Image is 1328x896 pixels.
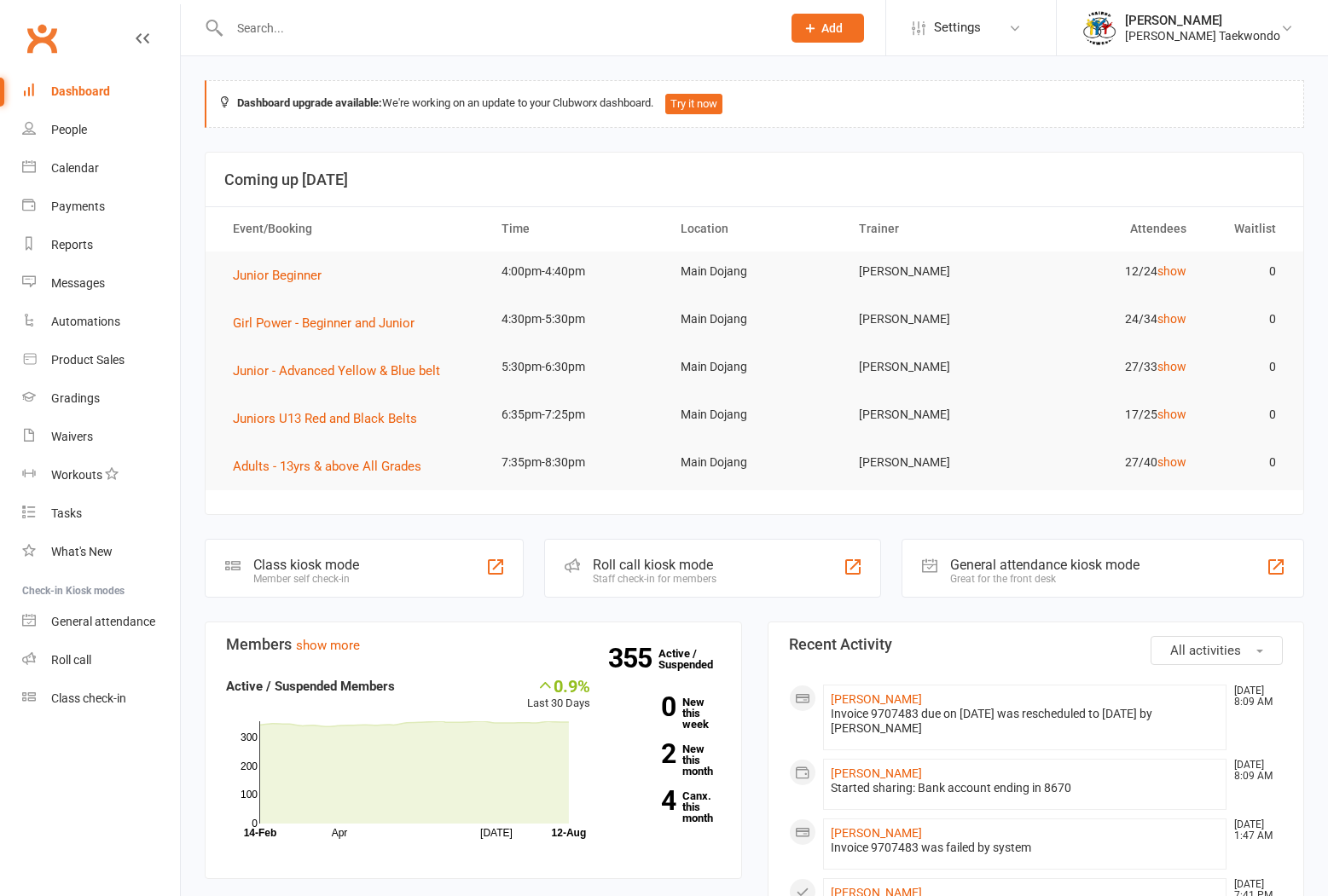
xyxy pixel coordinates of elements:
a: show [1157,312,1186,326]
a: show [1157,455,1186,469]
div: [PERSON_NAME] Taekwondo [1125,28,1280,43]
span: Juniors U13 Red and Black Belts [233,411,417,426]
td: 4:00pm-4:40pm [486,251,665,292]
a: Gradings [22,379,180,418]
a: 4Canx. this month [616,790,720,824]
div: Workouts [51,468,102,482]
a: show [1157,360,1186,373]
a: 2New this month [616,743,720,777]
td: Main Dojang [665,299,844,339]
td: 5:30pm-6:30pm [486,347,665,387]
td: 0 [1202,347,1291,387]
td: Main Dojang [665,347,844,387]
h3: Members [226,636,721,653]
td: [PERSON_NAME] [844,347,1023,387]
td: 0 [1202,395,1291,435]
a: Automations [22,303,180,341]
div: General attendance [51,615,155,628]
div: Messages [51,276,105,290]
td: 27/33 [1023,347,1202,387]
div: Class kiosk mode [253,557,359,573]
a: [PERSON_NAME] [831,692,922,706]
button: Juniors U13 Red and Black Belts [233,408,429,429]
button: Girl Power - Beginner and Junior [233,313,426,333]
div: Invoice 9707483 due on [DATE] was rescheduled to [DATE] by [PERSON_NAME] [831,707,1220,736]
td: 0 [1202,251,1291,292]
div: What's New [51,545,113,558]
span: Junior - Advanced Yellow & Blue belt [233,363,440,379]
div: Started sharing: Bank account ending in 8670 [831,781,1220,795]
th: Event/Booking [217,207,486,251]
strong: 0 [616,694,676,720]
td: 7:35pm-8:30pm [486,442,665,483]
strong: 355 [608,645,658,671]
td: Main Dojang [665,251,844,292]
a: [PERSON_NAME] [831,766,922,780]
div: Staff check-in for members [593,573,716,585]
span: Girl Power - Beginner and Junior [233,315,415,331]
button: Adults - 13yrs & above All Grades [233,456,433,477]
a: Tasks [22,494,180,533]
a: Waivers [22,418,180,456]
td: Main Dojang [665,395,844,435]
div: Waivers [51,430,93,443]
td: 12/24 [1023,251,1202,292]
div: Product Sales [51,353,125,367]
time: [DATE] 8:09 AM [1226,760,1282,782]
input: Search... [224,16,769,40]
a: Class kiosk mode [22,679,180,718]
a: [PERSON_NAME] [831,826,922,840]
div: Last 30 Days [527,676,590,713]
h3: Coming up [DATE] [224,171,1285,188]
span: All activities [1170,643,1241,658]
a: Dashboard [22,72,180,111]
a: General attendance kiosk mode [22,603,180,641]
strong: 4 [616,788,676,813]
time: [DATE] 1:47 AM [1226,819,1282,841]
div: Great for the front desk [950,573,1140,585]
a: Roll call [22,641,180,679]
th: Time [486,207,665,251]
button: Add [792,14,864,43]
a: What's New [22,533,180,571]
a: Clubworx [20,17,63,60]
time: [DATE] 8:09 AM [1226,685,1282,708]
a: Workouts [22,456,180,494]
td: 6:35pm-7:25pm [486,395,665,435]
th: Waitlist [1202,207,1291,251]
div: Automations [51,315,120,328]
a: Reports [22,226,180,264]
span: Settings [934,9,981,47]
td: 27/40 [1023,442,1202,483]
a: People [22,111,180,149]
div: Invoice 9707483 was failed by system [831,841,1220,855]
div: Tasks [51,506,82,520]
strong: Active / Suspended Members [226,679,395,694]
a: show [1157,264,1186,278]
span: Adults - 13yrs & above All Grades [233,459,421,474]
div: Payments [51,199,105,213]
a: 355Active / Suspended [658,635,734,683]
td: 24/34 [1023,299,1202,339]
td: [PERSON_NAME] [844,299,1023,339]
div: 0.9% [527,676,590,695]
strong: Dashboard upgrade available: [237,96,382,109]
div: General attendance kiosk mode [950,557,1140,573]
a: 0New this week [616,697,720,730]
button: All activities [1151,636,1283,665]
div: Member self check-in [253,573,359,585]
td: 0 [1202,442,1291,483]
div: Reports [51,238,93,251]
button: Try it now [665,94,722,114]
div: Dashboard [51,84,110,98]
a: Calendar [22,149,180,188]
div: Gradings [51,391,100,405]
td: 0 [1202,299,1291,339]
div: Roll call kiosk mode [593,557,716,573]
th: Attendees [1023,207,1202,251]
td: [PERSON_NAME] [844,442,1023,483]
td: [PERSON_NAME] [844,251,1023,292]
a: show [1157,408,1186,421]
td: 17/25 [1023,395,1202,435]
span: Add [821,21,843,35]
